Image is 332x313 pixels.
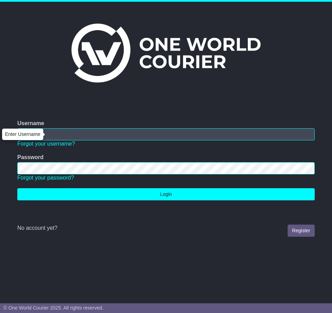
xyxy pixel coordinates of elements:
a: Register [288,225,315,237]
label: Username [17,120,44,127]
label: Password [17,154,44,160]
a: Forgot your password? [17,175,74,181]
img: One World [71,24,261,82]
div: No account yet? [17,225,315,231]
button: Login [17,188,315,200]
div: Enter Username [2,129,43,140]
span: © One World Courier 2025. All rights reserved. [3,305,104,311]
a: Forgot your username? [17,141,75,147]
